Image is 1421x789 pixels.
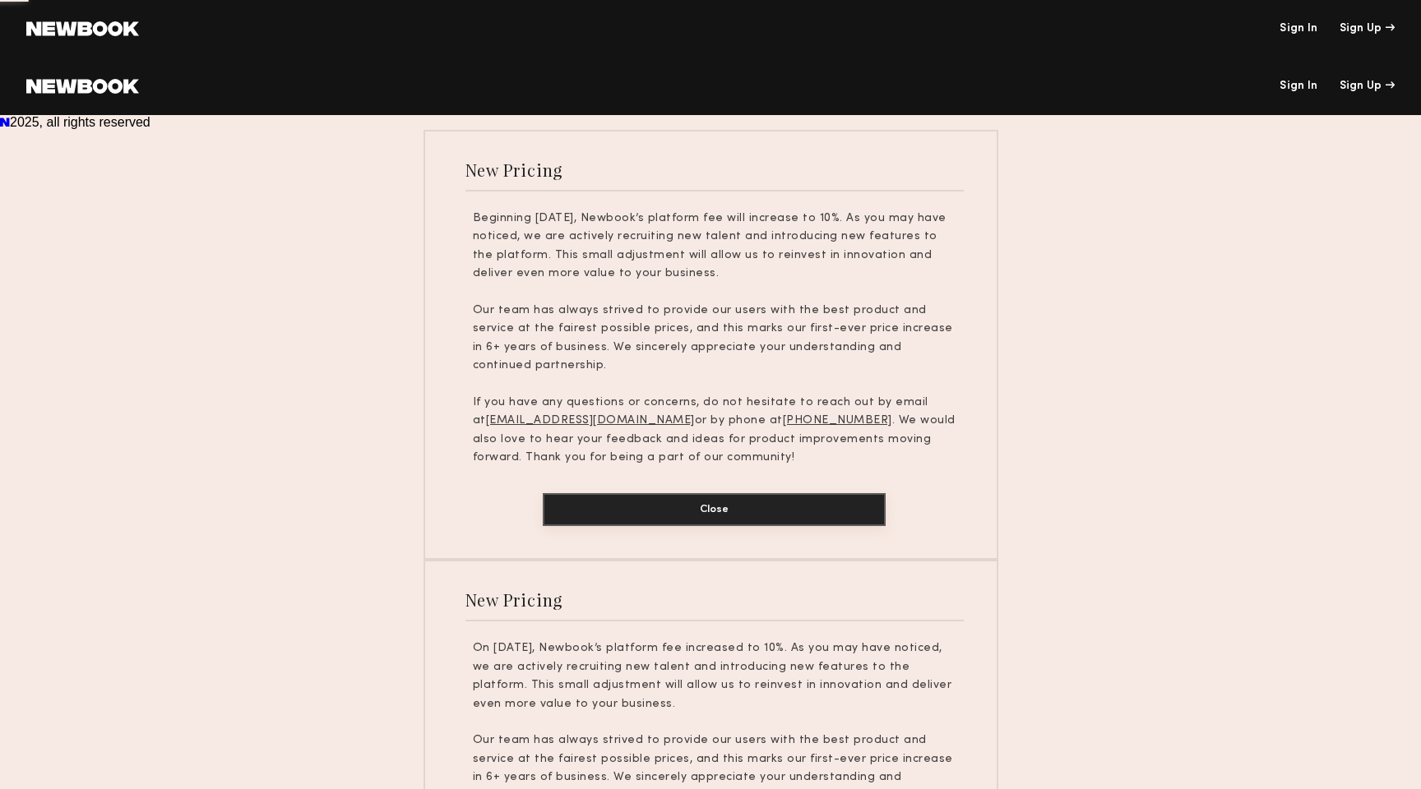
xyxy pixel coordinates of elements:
div: Sign Up [1340,23,1395,35]
span: 2025, all rights reserved [10,115,150,129]
div: New Pricing [465,159,563,181]
p: Beginning [DATE], Newbook’s platform fee will increase to 10%. As you may have noticed, we are ac... [473,210,956,284]
a: Sign In [1280,23,1317,35]
p: On [DATE], Newbook’s platform fee increased to 10%. As you may have noticed, we are actively recr... [473,639,956,713]
p: If you have any questions or concerns, do not hesitate to reach out by email at or by phone at . ... [473,394,956,468]
u: [EMAIL_ADDRESS][DOMAIN_NAME] [486,415,695,426]
button: Close [543,493,886,526]
div: Sign Up [1340,81,1395,92]
a: Sign In [1280,81,1317,92]
p: Our team has always strived to provide our users with the best product and service at the fairest... [473,302,956,376]
div: New Pricing [465,588,563,611]
u: [PHONE_NUMBER] [783,415,892,426]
